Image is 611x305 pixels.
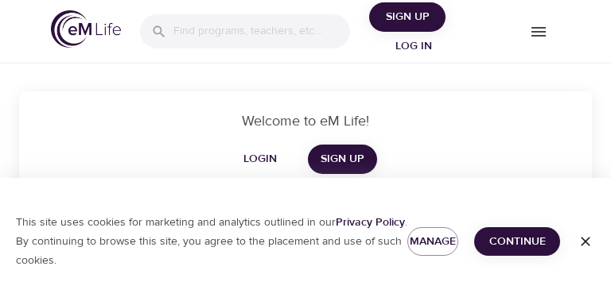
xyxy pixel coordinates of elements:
[376,32,452,61] button: Log in
[474,227,560,257] button: Continue
[51,10,121,48] img: logo
[382,37,446,56] span: Log in
[235,145,286,174] button: Login
[241,149,279,169] span: Login
[420,232,446,252] span: Manage
[407,227,458,257] button: Manage
[173,14,350,48] input: Find programs, teachers, etc...
[487,232,547,252] span: Continue
[376,7,439,27] span: Sign Up
[516,10,560,53] button: menu
[321,149,364,169] span: Sign Up
[336,215,405,230] a: Privacy Policy
[369,2,446,32] button: Sign Up
[308,145,377,174] a: Sign Up
[38,110,573,132] p: Welcome to eM Life!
